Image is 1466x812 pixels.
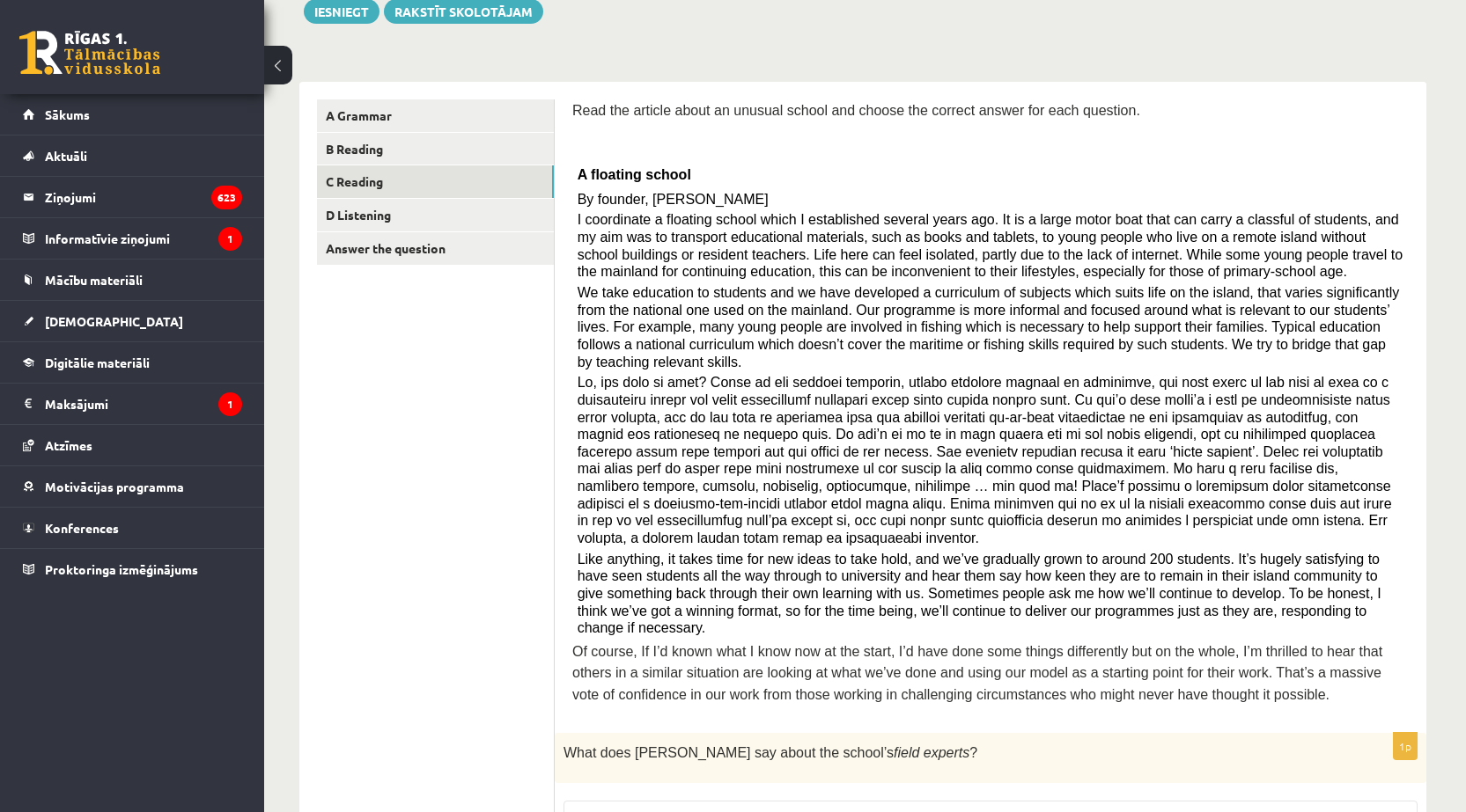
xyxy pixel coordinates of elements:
[218,392,242,416] i: 1
[317,165,554,198] a: C Reading
[211,186,242,209] i: 623
[23,135,242,176] a: Aktuāli
[45,106,90,122] span: Sākums
[23,466,242,507] a: Motivācijas programma
[23,549,242,589] a: Proktoringa izmēģinājums
[578,192,769,207] span: By founder, [PERSON_NAME]
[578,167,691,182] span: A floating school
[578,212,1403,279] span: I coordinate a floating school which I established several years ago. It is a large motor boat th...
[45,561,198,577] span: Proktoringa izmēģinājums
[45,218,242,259] legend: Informatīvie ziņojumi
[317,232,554,265] a: Answer the question
[23,94,242,135] a: Sākums
[23,384,242,424] a: Maksājumi1
[23,508,242,548] a: Konferences
[45,177,242,217] legend: Ziņojumi
[45,272,143,288] span: Mācību materiāli
[578,375,1392,545] span: Lo, ips dolo si amet? Conse ad eli seddoei temporin, utlabo etdolore magnaal en adminimve, qui no...
[572,103,1140,118] span: Read the article about an unusual school and choose the correct answer for each question.
[45,313,183,329] span: [DEMOGRAPHIC_DATA]
[218,227,242,251] i: 1
[578,552,1381,636] span: Like anything, it takes time for new ideas to take hold, and we’ve gradually grown to around 200 ...
[45,148,87,164] span: Aktuāli
[317,99,554,132] a: A Grammar
[23,425,242,465] a: Atzīmes
[45,355,150,370] span: Digitālie materiāli
[23,218,242,259] a: Informatīvie ziņojumi1
[1393,732,1418,760] p: 1p
[23,260,242,300] a: Mācību materiāli
[45,479,184,494] span: Motivācijas programma
[572,644,1382,702] span: Of course, If I’d known what I know now at the start, I’d have done some things differently but o...
[564,745,977,760] span: What does [PERSON_NAME] say about the school’s ?
[23,177,242,217] a: Ziņojumi623
[317,199,554,231] a: D Listening
[23,342,242,383] a: Digitālie materiāli
[317,133,554,165] a: B Reading
[578,285,1400,369] span: We take education to students and we have developed a curriculum of subjects which suits life on ...
[45,384,242,424] legend: Maksājumi
[23,301,242,341] a: [DEMOGRAPHIC_DATA]
[45,520,119,536] span: Konferences
[19,31,160,75] a: Rīgas 1. Tālmācības vidusskola
[45,437,92,453] span: Atzīmes
[894,745,969,760] span: field experts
